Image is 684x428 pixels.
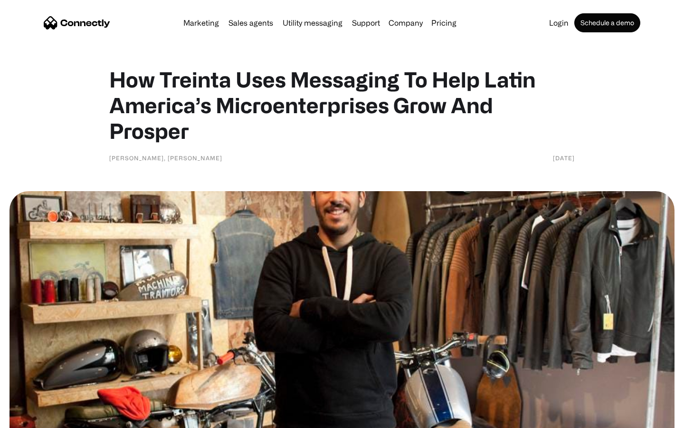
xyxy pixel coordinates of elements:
div: Company [389,16,423,29]
a: Utility messaging [279,19,346,27]
a: Schedule a demo [574,13,640,32]
a: Marketing [180,19,223,27]
a: Sales agents [225,19,277,27]
ul: Language list [19,411,57,425]
a: Pricing [427,19,460,27]
h1: How Treinta Uses Messaging To Help Latin America’s Microenterprises Grow And Prosper [109,67,575,144]
div: [DATE] [553,153,575,163]
a: Login [545,19,572,27]
div: [PERSON_NAME], [PERSON_NAME] [109,153,222,163]
aside: Language selected: English [9,411,57,425]
a: Support [348,19,384,27]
